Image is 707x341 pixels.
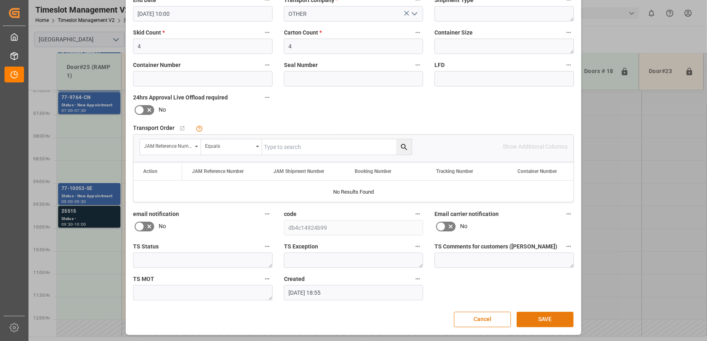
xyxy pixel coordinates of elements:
span: TS Exception [284,242,318,251]
span: Email carrier notification [434,210,499,218]
button: Seal Number [412,60,423,70]
span: Tracking Number [436,168,473,174]
div: Equals [205,140,253,150]
button: TS Status [262,241,273,252]
div: Action [143,168,157,174]
button: 24hrs Approval Live Offload required [262,92,273,103]
span: Created [284,275,305,283]
span: LFD [434,61,445,69]
button: open menu [140,139,201,155]
span: Container Number [517,168,557,174]
span: JAM Reference Number [192,168,244,174]
span: No [159,106,166,114]
button: TS Exception [412,241,423,252]
span: Carton Count [284,28,322,37]
span: code [284,210,297,218]
button: email notification [262,209,273,219]
button: code [412,209,423,219]
button: SAVE [517,312,574,327]
span: Container Size [434,28,473,37]
div: JAM Reference Number [144,140,192,150]
span: Container Number [133,61,181,69]
span: Skid Count [133,28,165,37]
span: email notification [133,210,179,218]
button: search button [396,139,412,155]
input: Type to search [262,139,412,155]
span: JAM Shipment Number [273,168,324,174]
button: Carton Count * [412,27,423,38]
input: DD.MM.YYYY HH:MM [284,285,423,300]
button: Email carrier notification [563,209,574,219]
span: No [460,222,467,231]
button: Container Number [262,60,273,70]
span: Transport Order [133,124,175,132]
button: TS MOT [262,274,273,284]
button: Cancel [454,312,511,327]
button: Created [412,274,423,284]
input: DD.MM.YYYY HH:MM [133,6,273,22]
span: Seal Number [284,61,318,69]
button: Skid Count * [262,27,273,38]
span: TS MOT [133,275,154,283]
button: TS Comments for customers ([PERSON_NAME]) [563,241,574,252]
button: open menu [201,139,262,155]
span: Booking Number [355,168,391,174]
span: TS Comments for customers ([PERSON_NAME]) [434,242,557,251]
button: open menu [408,8,420,20]
span: 24hrs Approval Live Offload required [133,93,228,102]
span: TS Status [133,242,159,251]
button: LFD [563,60,574,70]
span: No [159,222,166,231]
button: Container Size [563,27,574,38]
